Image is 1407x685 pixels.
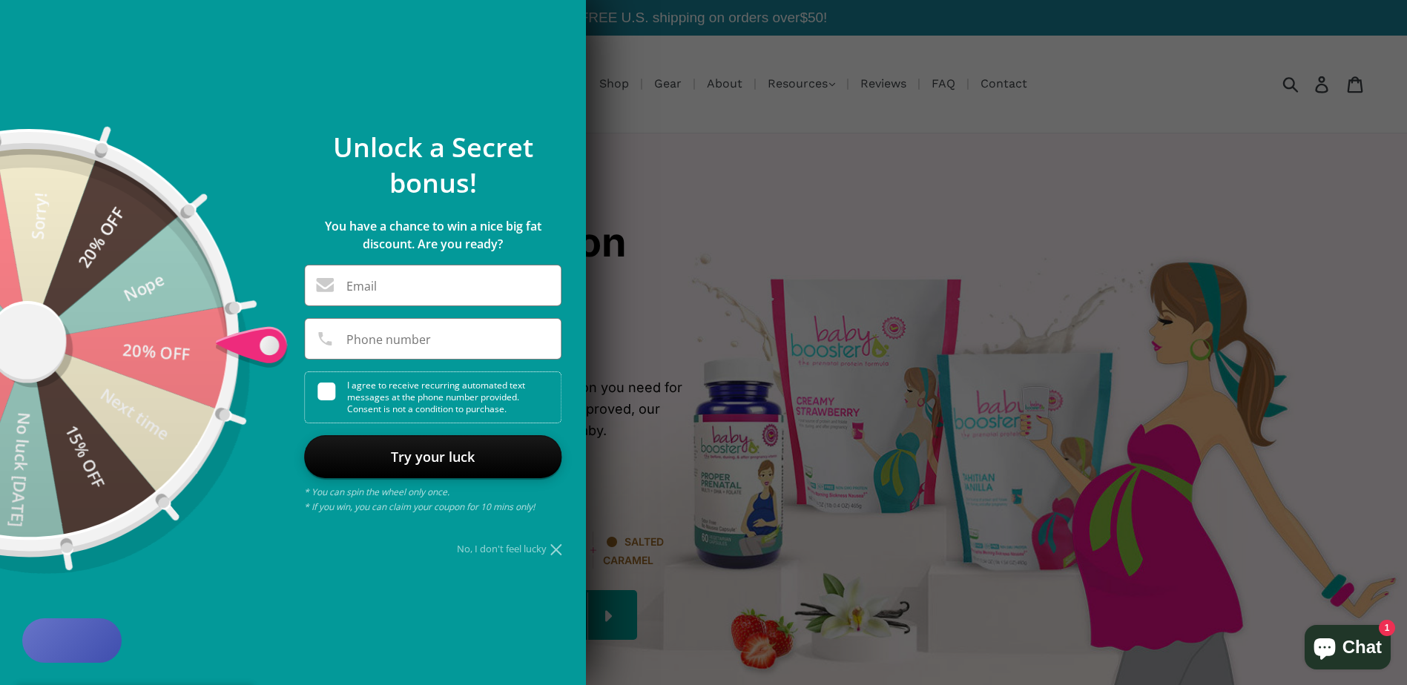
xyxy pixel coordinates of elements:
p: You have a chance to win a nice big fat discount. Are you ready? [304,217,561,253]
inbox-online-store-chat: Shopify online store chat [1300,625,1395,673]
div: I agree to receive recurring automated text messages at the phone number provided. Consent is not... [317,372,561,423]
p: * You can spin the wheel only once. [304,485,561,500]
button: Rewards [22,618,122,663]
label: Email [346,280,377,292]
p: Unlock a Secret bonus! [304,130,561,201]
label: Phone number [346,334,431,345]
p: * If you win, you can claim your coupon for 10 mins only! [304,500,561,514]
div: No, I don't feel lucky [304,544,561,554]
